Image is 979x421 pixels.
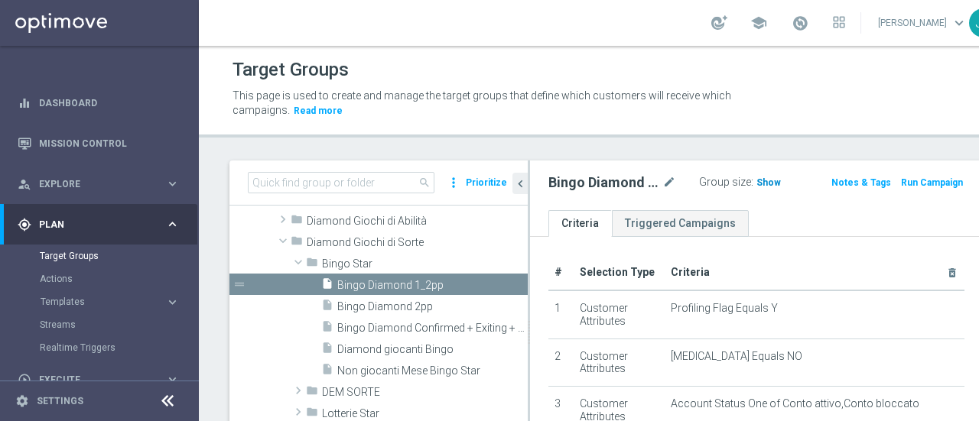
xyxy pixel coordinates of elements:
[292,102,344,119] button: Read more
[15,394,29,408] i: settings
[165,217,180,232] i: keyboard_arrow_right
[337,322,528,335] span: Bingo Diamond Confirmed &#x2B; Exiting &#x2B; Young
[291,235,303,252] i: folder
[306,256,318,274] i: folder
[18,373,165,387] div: Execute
[548,255,574,290] th: #
[165,176,180,191] i: keyboard_arrow_right
[322,407,528,420] span: Lotterie Star
[671,350,802,363] span: [MEDICAL_DATA] Equals NO
[306,384,318,402] i: folder
[40,313,197,336] div: Streams
[946,267,958,279] i: delete_forever
[750,15,767,31] span: school
[41,297,150,306] span: Templates
[548,338,574,387] td: 2
[233,89,731,116] span: This page is used to create and manage the target groups that define which customers will receive...
[39,123,180,164] a: Mission Control
[18,177,165,191] div: Explore
[899,174,964,191] button: Run Campaign
[321,277,333,295] i: insert_drive_file
[18,96,31,110] i: equalizer
[40,342,159,354] a: Realtime Triggers
[17,374,181,386] button: play_circle_outline Execute keyboard_arrow_right
[322,386,528,399] span: DEM SORTE
[40,267,197,290] div: Actions
[233,59,349,81] h1: Target Groups
[321,320,333,338] i: insert_drive_file
[17,178,181,190] button: person_search Explore keyboard_arrow_right
[574,255,665,290] th: Selection Type
[17,219,181,231] button: gps_fixed Plan keyboard_arrow_right
[40,250,159,262] a: Target Groups
[756,177,781,188] span: Show
[17,138,181,150] button: Mission Control
[165,295,180,309] i: keyboard_arrow_right
[574,338,665,387] td: Customer Attributes
[662,173,676,192] i: mode_edit
[699,176,751,189] label: Group size
[548,290,574,338] td: 1
[41,297,165,306] div: Templates
[39,375,165,384] span: Execute
[18,373,31,387] i: play_circle_outline
[40,296,181,308] button: Templates keyboard_arrow_right
[322,257,528,270] span: Bingo Star
[671,397,919,410] span: Account Status One of Conto attivo,Conto bloccato
[40,290,197,313] div: Templates
[40,319,159,331] a: Streams
[40,336,197,359] div: Realtime Triggers
[337,343,528,356] span: Diamond giocanti Bingo
[877,11,969,34] a: [PERSON_NAME]keyboard_arrow_down
[40,273,159,285] a: Actions
[18,218,31,232] i: gps_fixed
[40,245,197,267] div: Target Groups
[291,213,303,231] i: folder
[321,342,333,359] i: insert_drive_file
[307,215,528,228] span: Diamond Giochi di Abilit&#xE0;
[248,172,434,193] input: Quick find group or folder
[337,364,528,377] span: Non giocanti Mese Bingo Star
[830,174,893,191] button: Notes & Tags
[548,173,659,192] h2: Bingo Diamond 1_2pp
[17,97,181,109] button: equalizer Dashboard
[418,176,431,189] span: search
[574,290,665,338] td: Customer Attributes
[671,266,710,278] span: Criteria
[37,397,83,406] a: Settings
[446,172,461,193] i: more_vert
[18,83,180,123] div: Dashboard
[321,299,333,316] i: insert_drive_file
[165,372,180,387] i: keyboard_arrow_right
[337,279,528,292] span: Bingo Diamond 1_2pp
[671,302,778,315] span: Profiling Flag Equals Y
[548,210,612,237] a: Criteria
[513,176,528,191] i: chevron_left
[463,173,509,193] button: Prioritize
[751,176,753,189] label: :
[512,173,528,194] button: chevron_left
[39,220,165,229] span: Plan
[18,177,31,191] i: person_search
[612,210,749,237] a: Triggered Campaigns
[321,363,333,381] i: insert_drive_file
[18,123,180,164] div: Mission Control
[18,218,165,232] div: Plan
[307,236,528,249] span: Diamond Giochi di Sorte
[39,83,180,123] a: Dashboard
[337,300,528,313] span: Bingo Diamond 2pp
[39,180,165,189] span: Explore
[951,15,968,31] span: keyboard_arrow_down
